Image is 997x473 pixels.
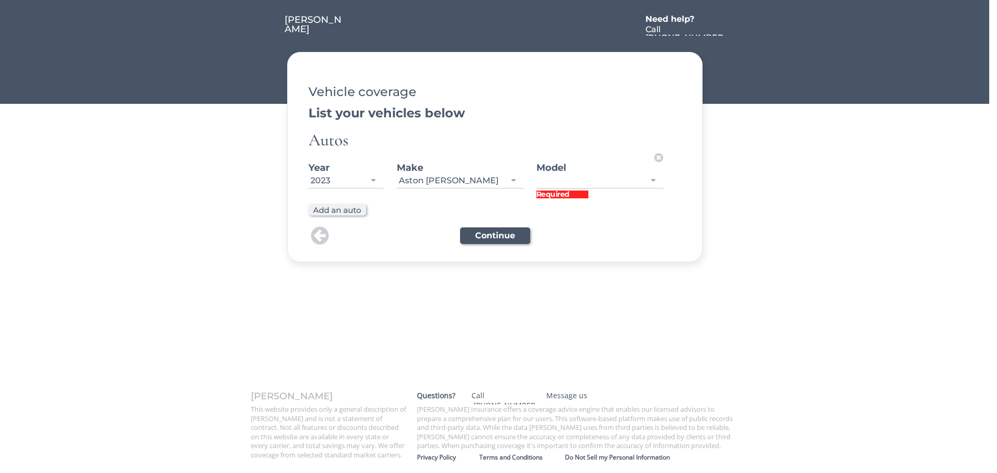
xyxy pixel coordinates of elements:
[417,391,461,401] div: Questions?
[541,391,616,404] a: Message us
[645,25,725,50] div: Call [PHONE_NUMBER]
[397,163,524,172] div: Make
[308,163,384,172] div: Year
[417,405,739,451] div: [PERSON_NAME] Insurance offers a coverage advice engine that enables our licensed advisors to pre...
[536,191,588,198] div: Required
[308,86,682,98] div: Vehicle coverage
[471,391,536,421] div: Call [PHONE_NUMBER]
[536,163,664,172] div: Model
[466,391,541,404] a: Call [PHONE_NUMBER]
[417,453,479,463] a: Privacy Policy
[565,453,744,462] div: Do Not Sell my Personal Information
[308,131,682,148] div: Autos
[460,227,530,244] button: Continue
[479,453,565,463] a: Terms and Conditions
[251,405,407,460] div: This website provides only a general description of [PERSON_NAME] and is not a statement of contr...
[311,176,330,185] div: 2023
[308,107,682,119] div: List your vehicles below
[285,15,344,34] div: [PERSON_NAME]
[251,391,407,401] div: [PERSON_NAME]
[399,176,498,185] div: Aston [PERSON_NAME]
[417,453,479,462] div: Privacy Policy
[546,391,611,401] div: Message us
[285,15,344,36] a: [PERSON_NAME]
[645,15,705,23] div: Need help?
[308,204,366,215] button: Add an auto
[565,453,744,463] a: Do Not Sell my Personal Information
[479,453,565,462] div: Terms and Conditions
[645,25,725,36] a: Call [PHONE_NUMBER]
